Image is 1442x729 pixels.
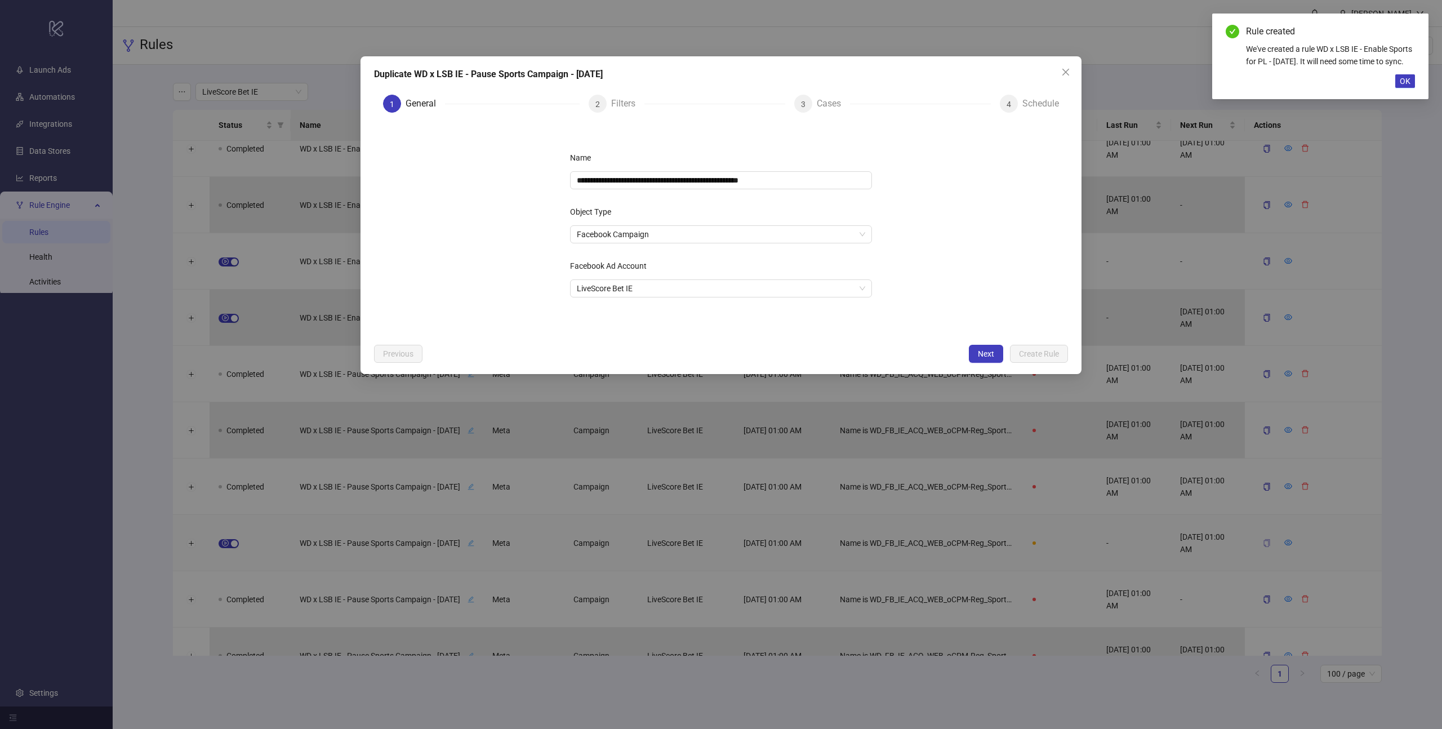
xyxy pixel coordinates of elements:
[406,95,445,113] div: General
[1403,25,1415,37] a: Close
[390,100,394,109] span: 1
[1246,25,1415,38] div: Rule created
[978,349,994,358] span: Next
[595,100,600,109] span: 2
[1246,43,1415,68] div: We've created a rule WD x LSB IE - Enable Sports for PL - [DATE]. It will need some time to sync.
[1007,100,1011,109] span: 4
[611,95,644,113] div: Filters
[570,257,654,275] label: Facebook Ad Account
[570,171,872,189] input: Name
[577,226,865,243] span: Facebook Campaign
[1226,25,1239,38] span: check-circle
[577,280,865,297] span: LiveScore Bet IE
[1061,68,1070,77] span: close
[817,95,850,113] div: Cases
[374,345,422,363] button: Previous
[570,203,618,221] label: Object Type
[1057,63,1075,81] button: Close
[969,345,1003,363] button: Next
[1395,74,1415,88] button: OK
[1010,345,1068,363] button: Create Rule
[801,100,805,109] span: 3
[1400,77,1410,86] span: OK
[374,68,1068,81] div: Duplicate WD x LSB IE - Pause Sports Campaign - [DATE]
[570,149,598,167] label: Name
[1022,95,1059,113] div: Schedule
